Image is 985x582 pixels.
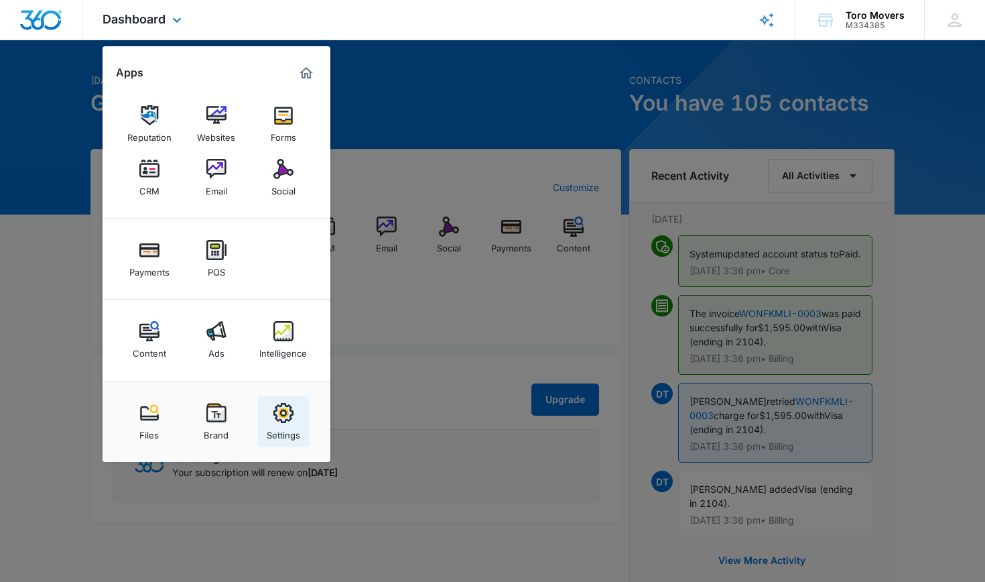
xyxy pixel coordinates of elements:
a: Ads [191,314,242,365]
div: POS [208,260,225,278]
a: POS [191,233,242,284]
span: Dashboard [103,12,166,26]
a: Content [124,314,175,365]
div: Files [139,423,159,441]
div: Reputation [127,125,172,143]
a: Marketing 360® Dashboard [295,62,317,84]
div: Settings [267,423,300,441]
div: Ads [208,341,224,359]
a: Reputation [124,99,175,150]
a: CRM [124,152,175,203]
div: account id [846,21,905,30]
h2: Apps [116,66,143,79]
a: Payments [124,233,175,284]
div: Payments [129,260,170,278]
div: Email [206,179,227,196]
div: Brand [204,423,228,441]
div: Websites [197,125,235,143]
a: Settings [258,396,309,447]
div: Forms [271,125,296,143]
div: CRM [139,179,159,196]
div: account name [846,10,905,21]
div: Content [133,341,166,359]
a: Forms [258,99,309,150]
a: Websites [191,99,242,150]
a: Social [258,152,309,203]
a: Intelligence [258,314,309,365]
a: Files [124,396,175,447]
div: Intelligence [259,341,307,359]
a: Brand [191,396,242,447]
div: Social [271,179,295,196]
a: Email [191,152,242,203]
